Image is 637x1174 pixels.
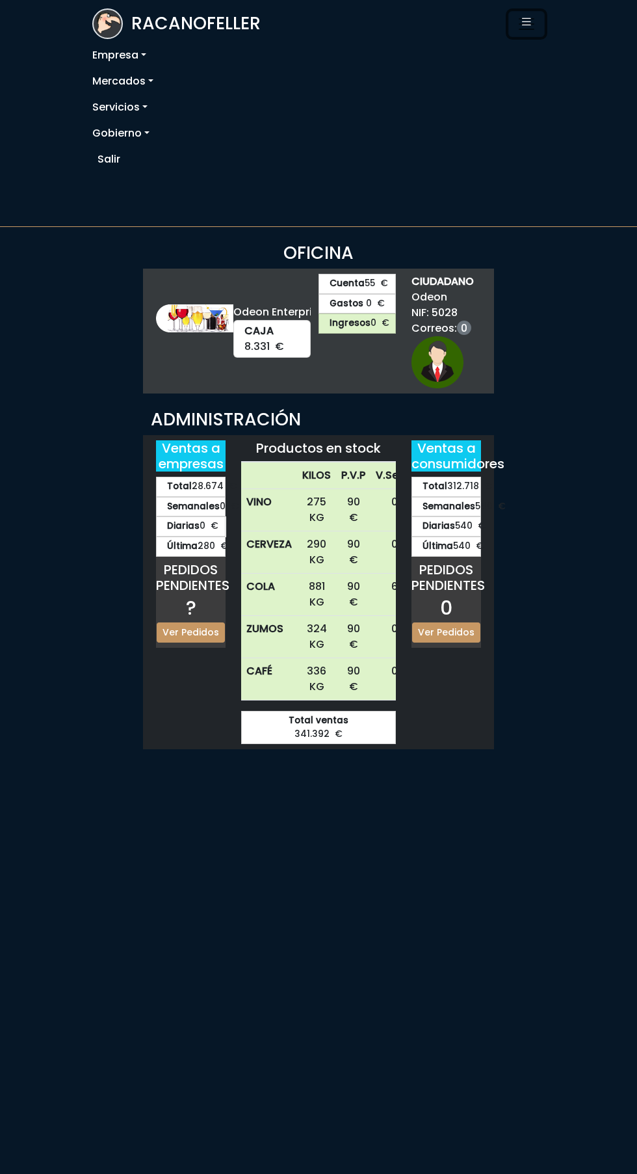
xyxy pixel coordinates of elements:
th: VINO [241,489,297,531]
td: 275 KG [297,489,336,531]
strong: CAJA [244,323,300,339]
div: 540 € [411,497,481,517]
img: logoracarojo.png [94,10,122,34]
span: NIF: 5028 [411,305,474,321]
div: 341.392 € [241,711,396,744]
strong: Ingresos [330,317,370,330]
h5: Ventas a empresas [156,440,226,472]
div: Odeon Enterprise [233,304,311,320]
h5: PEDIDOS PENDIENTES [156,562,226,593]
iframe: Advertisement [92,178,396,217]
td: 336 KG [297,658,336,700]
h3: OFICINA [92,243,545,263]
th: CERVEZA [241,531,297,574]
a: 0 [457,321,471,335]
img: ciudadano1.png [411,336,463,388]
div: 540 € [411,516,481,537]
span: ? [186,594,196,622]
a: RACANOFELLER [92,5,261,42]
th: P.V.P [336,462,370,489]
strong: Diarias [422,520,455,533]
a: Salir [97,146,539,172]
a: Gastos0 € [318,294,396,314]
strong: Total [167,480,192,494]
a: Empresa [92,42,545,68]
td: 90 € [336,531,370,574]
strong: Total [422,480,447,494]
a: Ingresos0 € [318,314,396,334]
strong: Total ventas [252,714,385,728]
td: 0 Kg [370,531,435,574]
strong: Última [422,540,453,554]
td: 324 KG [297,616,336,658]
td: 90 € [336,489,370,531]
span: Correos: [411,321,474,336]
a: Servicios [92,94,545,120]
span: Odeon [411,289,474,305]
h5: Ventas a consumidores [411,440,481,472]
button: Toggle navigation [508,11,545,37]
strong: Semanales [167,500,220,514]
img: bodega.png [156,304,233,332]
div: 540 € [411,537,481,557]
strong: Gastos [330,297,363,311]
strong: Semanales [422,500,475,514]
h3: ADMINISTRACIÓN [151,409,486,430]
a: Cuenta55 € [318,274,396,294]
div: 0 € [156,516,226,537]
h5: PEDIDOS PENDIENTES [411,562,481,593]
a: Mercados [92,68,545,94]
td: 90 € [336,616,370,658]
td: 90 € [336,658,370,700]
strong: Diarias [167,520,200,533]
th: ZUMOS [241,616,297,658]
div: 312.718 € [411,477,481,497]
div: 0 € [156,497,226,517]
div: 280 € [156,537,226,557]
td: 90 € [336,574,370,616]
th: COLA [241,574,297,616]
th: V.Semana [370,462,435,489]
h3: RACANOFELLER [131,13,261,34]
th: KILOS [297,462,336,489]
th: CAFÉ [241,658,297,700]
strong: Cuenta [330,277,365,291]
td: 881 KG [297,574,336,616]
strong: CIUDADANO [411,274,474,289]
strong: Última [167,540,198,554]
h5: Productos en stock [241,440,396,456]
td: 6 Kg [370,574,435,616]
div: 8.331 € [233,320,311,358]
td: 0 Kg [370,658,435,700]
div: 28.674 € [156,477,226,497]
td: 290 KG [297,531,336,574]
span: 0 [440,594,452,622]
a: Ver Pedidos [412,622,480,643]
td: 0 Kg [370,616,435,658]
a: Ver Pedidos [157,622,225,643]
a: Gobierno [92,120,545,146]
td: 0 Kg [370,489,435,531]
